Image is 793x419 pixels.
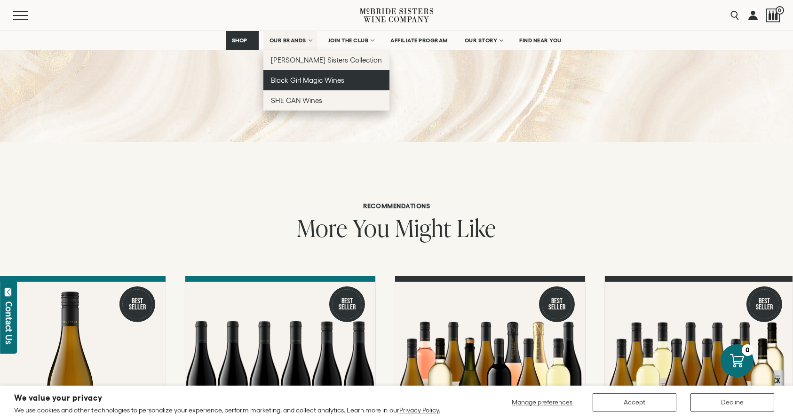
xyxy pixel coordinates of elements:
[263,70,390,90] a: Black Girl Magic Wines
[465,37,498,44] span: OUR STORY
[690,393,774,411] button: Decline
[506,393,579,411] button: Manage preferences
[14,406,440,414] p: We use cookies and other technologies to personalize your experience, perform marketing, and coll...
[395,212,452,244] span: Might
[384,31,454,50] a: AFFILIATE PROGRAM
[513,31,568,50] a: FIND NEAR YOU
[742,344,753,356] div: 0
[390,37,448,44] span: AFFILIATE PROGRAM
[271,76,344,84] span: Black Girl Magic Wines
[13,11,47,20] button: Mobile Menu Trigger
[263,90,390,111] a: SHE CAN Wines
[776,6,784,15] span: 0
[226,31,259,50] a: SHOP
[459,31,509,50] a: OUR STORY
[322,31,380,50] a: JOIN THE CLUB
[4,301,14,344] div: Contact Us
[263,50,390,70] a: [PERSON_NAME] Sisters Collection
[328,37,369,44] span: JOIN THE CLUB
[14,394,440,402] h2: We value your privacy
[353,212,390,244] span: You
[271,96,322,104] span: SHE CAN Wines
[271,56,382,64] span: [PERSON_NAME] Sisters Collection
[270,37,306,44] span: OUR BRANDS
[297,212,348,244] span: More
[263,31,317,50] a: OUR BRANDS
[66,203,727,209] h6: Recommendations
[593,393,676,411] button: Accept
[512,398,572,406] span: Manage preferences
[399,406,440,414] a: Privacy Policy.
[457,212,496,244] span: Like
[232,37,248,44] span: SHOP
[519,37,562,44] span: FIND NEAR YOU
